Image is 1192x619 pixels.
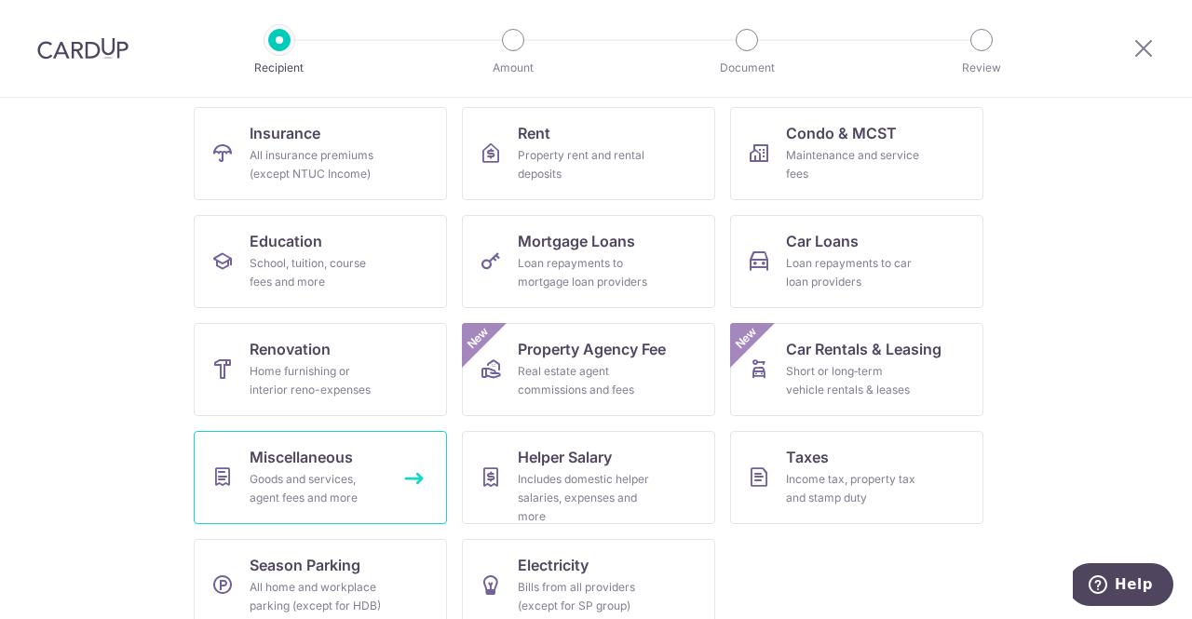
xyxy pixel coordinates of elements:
a: Car LoansLoan repayments to car loan providers [730,215,983,308]
span: Rent [518,122,550,144]
div: Includes domestic helper salaries, expenses and more [518,470,652,526]
div: Loan repayments to mortgage loan providers [518,254,652,291]
div: Home furnishing or interior reno-expenses [250,362,384,399]
div: Bills from all providers (except for SP group) [518,578,652,615]
a: Property Agency FeeReal estate agent commissions and feesNew [462,323,715,416]
span: Miscellaneous [250,446,353,468]
p: Recipient [210,59,348,77]
p: Review [913,59,1050,77]
a: RenovationHome furnishing or interior reno-expenses [194,323,447,416]
a: Car Rentals & LeasingShort or long‑term vehicle rentals & leasesNew [730,323,983,416]
div: Goods and services, agent fees and more [250,470,384,507]
span: New [731,323,762,354]
a: Mortgage LoansLoan repayments to mortgage loan providers [462,215,715,308]
span: Education [250,230,322,252]
span: Season Parking [250,554,360,576]
div: All insurance premiums (except NTUC Income) [250,146,384,183]
a: RentProperty rent and rental deposits [462,107,715,200]
div: Maintenance and service fees [786,146,920,183]
iframe: Opens a widget where you can find more information [1073,563,1173,610]
div: School, tuition, course fees and more [250,254,384,291]
span: Insurance [250,122,320,144]
div: Real estate agent commissions and fees [518,362,652,399]
a: TaxesIncome tax, property tax and stamp duty [730,431,983,524]
a: MiscellaneousGoods and services, agent fees and more [194,431,447,524]
span: Condo & MCST [786,122,897,144]
span: Property Agency Fee [518,338,666,360]
div: Property rent and rental deposits [518,146,652,183]
a: Helper SalaryIncludes domestic helper salaries, expenses and more [462,431,715,524]
a: InsuranceAll insurance premiums (except NTUC Income) [194,107,447,200]
span: Taxes [786,446,829,468]
a: EducationSchool, tuition, course fees and more [194,215,447,308]
span: Car Loans [786,230,859,252]
p: Document [678,59,816,77]
span: New [463,323,494,354]
div: Income tax, property tax and stamp duty [786,470,920,507]
span: Mortgage Loans [518,230,635,252]
span: Renovation [250,338,331,360]
span: Helper Salary [518,446,612,468]
div: Short or long‑term vehicle rentals & leases [786,362,920,399]
div: Loan repayments to car loan providers [786,254,920,291]
a: Condo & MCSTMaintenance and service fees [730,107,983,200]
img: CardUp [37,37,129,60]
span: Electricity [518,554,589,576]
div: All home and workplace parking (except for HDB) [250,578,384,615]
span: Car Rentals & Leasing [786,338,941,360]
p: Amount [444,59,582,77]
